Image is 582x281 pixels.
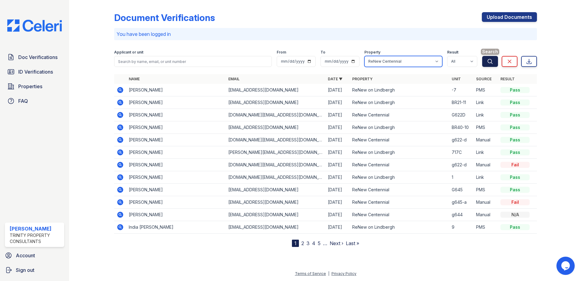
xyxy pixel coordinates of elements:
div: Pass [500,87,530,93]
a: Upload Documents [482,12,537,22]
span: … [323,240,327,247]
td: g622-d [449,134,474,146]
td: [EMAIL_ADDRESS][DOMAIN_NAME] [226,184,325,196]
a: ID Verifications [5,66,64,78]
td: [EMAIL_ADDRESS][DOMAIN_NAME] [226,121,325,134]
td: PMS [474,184,498,196]
div: Trinity Property Consultants [10,232,62,245]
td: [DATE] [325,196,350,209]
td: -7 [449,84,474,96]
td: [DOMAIN_NAME][EMAIL_ADDRESS][DOMAIN_NAME] [226,171,325,184]
td: ReNew Centennial [350,209,449,221]
td: [DATE] [325,171,350,184]
td: [EMAIL_ADDRESS][DOMAIN_NAME] [226,84,325,96]
td: [PERSON_NAME] [126,134,226,146]
td: Manual [474,159,498,171]
td: [PERSON_NAME] [126,159,226,171]
td: Link [474,171,498,184]
td: BR40-10 [449,121,474,134]
a: 3 [307,240,310,246]
span: FAQ [18,97,28,105]
td: [EMAIL_ADDRESS][DOMAIN_NAME] [226,221,325,234]
td: [EMAIL_ADDRESS][DOMAIN_NAME] [226,96,325,109]
td: Manual [474,134,498,146]
div: [PERSON_NAME] [10,225,62,232]
td: g644 [449,209,474,221]
a: Last » [346,240,359,246]
a: Account [2,249,67,262]
a: Privacy Policy [331,271,356,276]
a: Email [228,77,240,81]
div: Pass [500,174,530,180]
td: [PERSON_NAME] [126,184,226,196]
td: [PERSON_NAME] [126,196,226,209]
td: [DATE] [325,221,350,234]
td: [DATE] [325,121,350,134]
div: Pass [500,137,530,143]
a: Next › [330,240,343,246]
span: Properties [18,83,42,90]
div: Document Verifications [114,12,215,23]
a: Property [352,77,373,81]
td: [PERSON_NAME][EMAIL_ADDRESS][DOMAIN_NAME] [226,146,325,159]
td: Link [474,96,498,109]
div: Pass [500,187,530,193]
td: PMS [474,121,498,134]
td: [DOMAIN_NAME][EMAIL_ADDRESS][DOMAIN_NAME] [226,159,325,171]
td: [PERSON_NAME] [126,146,226,159]
td: [DOMAIN_NAME][EMAIL_ADDRESS][DOMAIN_NAME] [226,134,325,146]
td: [PERSON_NAME] [126,84,226,96]
label: From [277,50,286,55]
td: g645-a [449,196,474,209]
td: G645 [449,184,474,196]
div: Fail [500,162,530,168]
div: | [328,271,329,276]
td: [PERSON_NAME] [126,171,226,184]
a: 2 [301,240,304,246]
td: [DATE] [325,84,350,96]
td: ReNew Centennial [350,109,449,121]
td: [PERSON_NAME] [126,109,226,121]
label: Property [364,50,380,55]
label: To [321,50,325,55]
div: N/A [500,212,530,218]
iframe: chat widget [556,257,576,275]
td: Manual [474,196,498,209]
div: Pass [500,124,530,130]
div: Pass [500,224,530,230]
td: ReNew on Lindbergh [350,221,449,234]
td: ReNew on Lindbergh [350,84,449,96]
td: [PERSON_NAME] [126,209,226,221]
a: Unit [452,77,461,81]
span: Account [16,252,35,259]
td: [EMAIL_ADDRESS][DOMAIN_NAME] [226,209,325,221]
td: PMS [474,84,498,96]
a: 5 [318,240,321,246]
td: [DATE] [325,159,350,171]
td: ReNew on Lindbergh [350,146,449,159]
td: ReNew Centennial [350,196,449,209]
a: Result [500,77,515,81]
td: [PERSON_NAME] [126,96,226,109]
td: 717C [449,146,474,159]
a: FAQ [5,95,64,107]
p: You have been logged in [117,30,535,38]
td: ReNew Centennial [350,184,449,196]
div: 1 [292,240,299,247]
div: Pass [500,99,530,106]
td: [DATE] [325,209,350,221]
td: ReNew Centennial [350,134,449,146]
td: India [PERSON_NAME] [126,221,226,234]
td: ReNew on Lindbergh [350,171,449,184]
label: Result [447,50,458,55]
td: 9 [449,221,474,234]
span: Doc Verifications [18,54,58,61]
button: Search [482,56,498,67]
td: Link [474,146,498,159]
td: g622-d [449,159,474,171]
td: BR21-11 [449,96,474,109]
td: [DATE] [325,134,350,146]
span: Sign out [16,266,34,274]
td: PMS [474,221,498,234]
td: [DOMAIN_NAME][EMAIL_ADDRESS][DOMAIN_NAME] [226,109,325,121]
